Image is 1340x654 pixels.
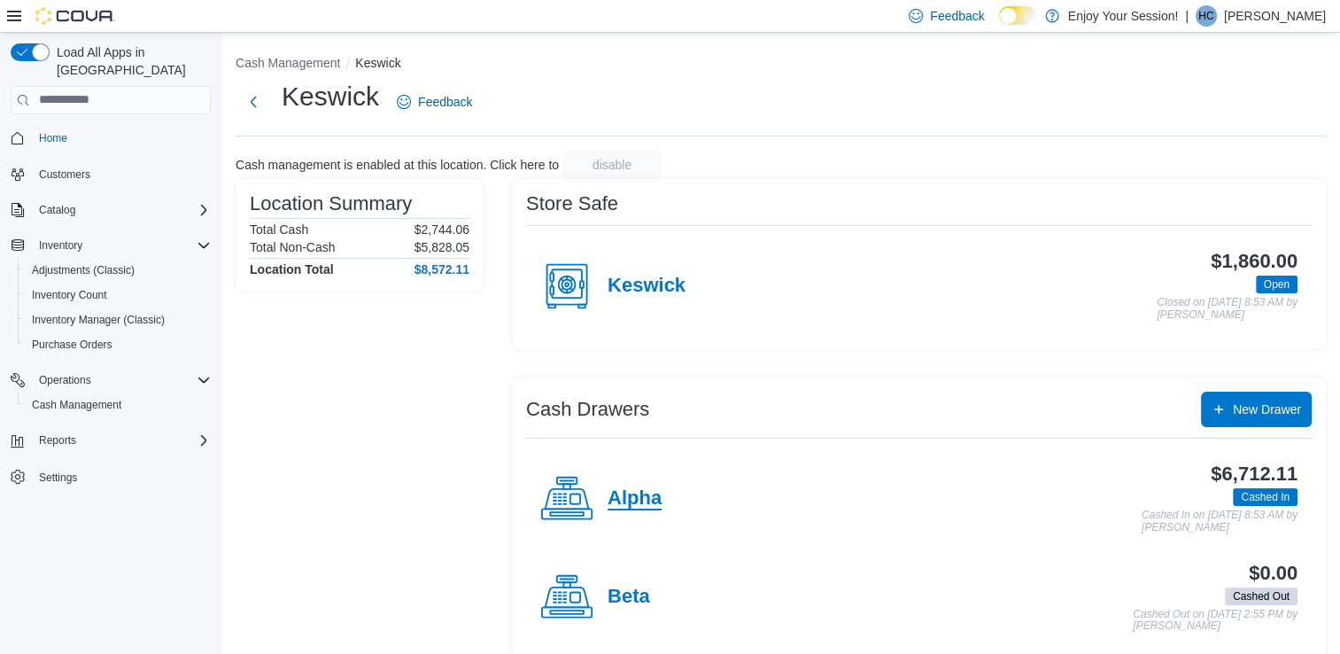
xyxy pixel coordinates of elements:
span: Cash Management [32,398,121,412]
button: Inventory Count [18,283,218,308]
button: Purchase Orders [18,332,218,357]
h3: Store Safe [526,193,618,214]
p: [PERSON_NAME] [1224,5,1326,27]
button: Operations [4,368,218,393]
span: Cashed Out [1233,588,1290,604]
h6: Total Non-Cash [250,240,336,254]
p: Cash management is enabled at this location. Click here to [236,158,559,172]
nav: Complex example [11,118,211,536]
span: Open [1256,276,1297,293]
span: Inventory Count [25,284,211,306]
span: Feedback [930,7,984,25]
button: Inventory [32,235,89,256]
h3: $0.00 [1249,563,1297,584]
a: Cash Management [25,394,128,416]
span: Reports [32,430,211,451]
span: Adjustments (Classic) [25,260,211,281]
h1: Keswick [282,79,379,114]
span: Open [1264,276,1290,292]
span: New Drawer [1233,401,1301,418]
p: | [1185,5,1189,27]
button: New Drawer [1201,392,1312,427]
a: Adjustments (Classic) [25,260,142,281]
span: Feedback [418,93,472,111]
h3: $1,860.00 [1211,251,1297,272]
a: Feedback [390,84,479,120]
h4: Alpha [608,487,662,510]
span: Purchase Orders [32,338,112,352]
a: Home [32,128,74,149]
button: Cash Management [236,56,340,70]
img: Cova [35,7,115,25]
a: Inventory Count [25,284,114,306]
span: HC [1198,5,1213,27]
p: $2,744.06 [414,222,469,237]
span: Purchase Orders [25,334,211,355]
span: Cashed Out [1225,588,1297,605]
button: Next [236,84,271,120]
span: Customers [39,167,90,182]
span: Cashed In [1241,489,1290,505]
h4: Beta [608,586,650,609]
p: Enjoy Your Session! [1068,5,1179,27]
a: Inventory Manager (Classic) [25,309,172,331]
p: Cashed In on [DATE] 8:53 AM by [PERSON_NAME] [1142,510,1297,533]
span: Inventory [39,238,82,253]
span: Operations [32,370,211,391]
button: Inventory Manager (Classic) [18,308,218,332]
input: Dark Mode [999,6,1036,25]
nav: An example of EuiBreadcrumbs [236,54,1326,75]
h3: $6,712.11 [1211,463,1297,485]
span: disable [593,156,631,174]
span: Home [39,131,67,145]
button: Customers [4,161,218,187]
span: Load All Apps in [GEOGRAPHIC_DATA] [50,43,211,79]
p: Closed on [DATE] 8:53 AM by [PERSON_NAME] [1157,297,1297,321]
span: Inventory Manager (Classic) [25,309,211,331]
span: Home [32,127,211,149]
a: Customers [32,164,97,185]
a: Settings [32,467,84,488]
p: Cashed Out on [DATE] 2:55 PM by [PERSON_NAME] [1133,609,1297,633]
button: disable [562,151,662,179]
h3: Location Summary [250,193,412,214]
span: Customers [32,163,211,185]
span: Inventory Manager (Classic) [32,313,165,327]
button: Keswick [355,56,400,70]
span: Catalog [39,203,75,217]
a: Purchase Orders [25,334,120,355]
h6: Total Cash [250,222,308,237]
span: Operations [39,373,91,387]
button: Reports [32,430,83,451]
button: Reports [4,428,218,453]
h3: Cash Drawers [526,399,649,420]
button: Inventory [4,233,218,258]
button: Cash Management [18,393,218,417]
p: $5,828.05 [414,240,469,254]
span: Cash Management [25,394,211,416]
button: Adjustments (Classic) [18,258,218,283]
span: Reports [39,433,76,448]
button: Home [4,125,218,151]
h4: Keswick [608,275,685,298]
button: Catalog [32,199,82,221]
span: Dark Mode [999,25,1000,26]
button: Operations [32,370,98,391]
span: Settings [32,465,211,487]
span: Settings [39,471,77,485]
span: Catalog [32,199,211,221]
span: Adjustments (Classic) [32,263,135,277]
button: Settings [4,463,218,489]
span: Cashed In [1233,488,1297,506]
button: Catalog [4,198,218,222]
h4: Location Total [250,262,334,276]
span: Inventory [32,235,211,256]
div: Holden Cole [1196,5,1217,27]
span: Inventory Count [32,288,107,302]
h4: $8,572.11 [414,262,469,276]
